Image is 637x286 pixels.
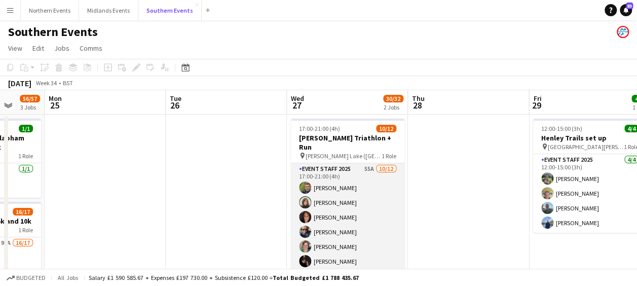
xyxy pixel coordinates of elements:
h3: [PERSON_NAME] Triathlon + Run [291,133,404,152]
span: Week 34 [33,79,59,87]
span: 1 Role [18,226,33,234]
span: 25 [47,99,62,111]
span: 26 [168,99,181,111]
span: 29 [532,99,541,111]
span: Comms [80,44,102,53]
button: Southern Events [138,1,202,20]
span: Wed [291,94,304,103]
span: 1 Role [18,152,33,160]
a: View [4,42,26,55]
a: Edit [28,42,48,55]
button: Northern Events [21,1,79,20]
span: Jobs [54,44,69,53]
span: 56/57 [20,95,40,102]
span: 17:00-21:00 (4h) [299,125,340,132]
span: Tue [170,94,181,103]
span: Total Budgeted £1 788 435.67 [273,274,359,281]
a: 83 [620,4,632,16]
span: Fri [533,94,541,103]
div: 3 Jobs [20,103,40,111]
span: 16/17 [13,208,33,216]
span: 27 [289,99,304,111]
span: Thu [412,94,425,103]
span: 1 Role [382,152,396,160]
span: 1/1 [19,125,33,132]
button: Midlands Events [79,1,138,20]
div: [DATE] [8,78,31,88]
a: Jobs [50,42,73,55]
app-job-card: 17:00-21:00 (4h)10/12[PERSON_NAME] Triathlon + Run [PERSON_NAME] Lake ([GEOGRAPHIC_DATA])1 RoleEv... [291,119,404,269]
a: Comms [76,42,106,55]
span: 12:00-15:00 (3h) [541,125,582,132]
span: All jobs [56,274,80,281]
span: Budgeted [16,274,46,281]
app-user-avatar: RunThrough Events [617,26,629,38]
span: Edit [32,44,44,53]
span: [GEOGRAPHIC_DATA][PERSON_NAME] [548,143,624,151]
span: 83 [626,3,633,9]
span: 10/12 [376,125,396,132]
div: BST [63,79,73,87]
button: Budgeted [5,272,47,283]
span: [PERSON_NAME] Lake ([GEOGRAPHIC_DATA]) [306,152,382,160]
span: Mon [49,94,62,103]
span: View [8,44,22,53]
h1: Southern Events [8,24,98,40]
div: Salary £1 590 585.67 + Expenses £197 730.00 + Subsistence £120.00 = [89,274,359,281]
div: 2 Jobs [384,103,403,111]
span: 30/32 [383,95,403,102]
span: 28 [410,99,425,111]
